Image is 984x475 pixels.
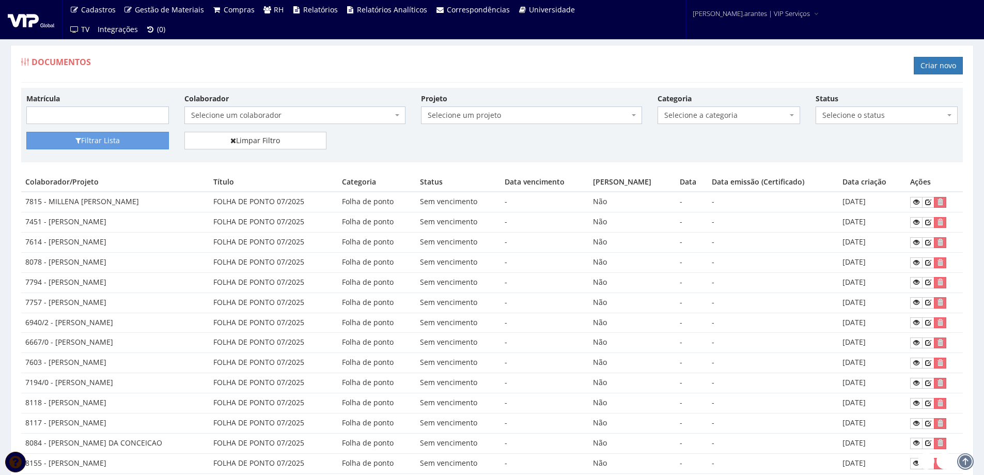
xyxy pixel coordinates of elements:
[209,293,338,313] td: FOLHA DE PONTO 07/2025
[338,173,415,192] th: Categoria
[501,192,589,212] td: -
[81,24,89,34] span: TV
[416,212,501,233] td: Sem vencimento
[838,453,906,473] td: [DATE]
[303,5,338,14] span: Relatórios
[184,106,405,124] span: Selecione um colaborador
[209,212,338,233] td: FOLHA DE PONTO 07/2025
[693,8,810,19] span: [PERSON_NAME].arantes | VIP Serviços
[589,333,675,353] td: Não
[191,110,393,120] span: Selecione um colaborador
[21,212,209,233] td: 7451 - [PERSON_NAME]
[676,453,708,473] td: -
[676,192,708,212] td: -
[708,233,838,253] td: -
[416,293,501,313] td: Sem vencimento
[274,5,284,14] span: RH
[21,433,209,453] td: 8084 - [PERSON_NAME] DA CONCEICAO
[708,373,838,393] td: -
[21,453,209,473] td: 8155 - [PERSON_NAME]
[209,373,338,393] td: FOLHA DE PONTO 07/2025
[589,212,675,233] td: Não
[157,24,165,34] span: (0)
[416,413,501,433] td: Sem vencimento
[838,233,906,253] td: [DATE]
[708,413,838,433] td: -
[338,333,415,353] td: Folha de ponto
[209,393,338,413] td: FOLHA DE PONTO 07/2025
[501,453,589,473] td: -
[676,433,708,453] td: -
[357,5,427,14] span: Relatórios Analíticos
[21,173,209,192] th: Colaborador/Projeto
[589,373,675,393] td: Não
[708,333,838,353] td: -
[338,353,415,373] td: Folha de ponto
[338,212,415,233] td: Folha de ponto
[209,333,338,353] td: FOLHA DE PONTO 07/2025
[708,393,838,413] td: -
[708,453,838,473] td: -
[98,24,138,34] span: Integrações
[338,453,415,473] td: Folha de ponto
[664,110,787,120] span: Selecione a categoria
[676,393,708,413] td: -
[21,233,209,253] td: 7614 - [PERSON_NAME]
[589,192,675,212] td: Não
[209,313,338,333] td: FOLHA DE PONTO 07/2025
[21,313,209,333] td: 6940/2 - [PERSON_NAME]
[501,313,589,333] td: -
[676,293,708,313] td: -
[658,106,800,124] span: Selecione a categoria
[338,433,415,453] td: Folha de ponto
[21,393,209,413] td: 8118 - [PERSON_NAME]
[416,252,501,272] td: Sem vencimento
[589,353,675,373] td: Não
[416,433,501,453] td: Sem vencimento
[501,252,589,272] td: -
[822,110,945,120] span: Selecione o status
[838,333,906,353] td: [DATE]
[209,453,338,473] td: FOLHA DE PONTO 07/2025
[838,212,906,233] td: [DATE]
[708,173,838,192] th: Data emissão (Certificado)
[447,5,510,14] span: Correspondências
[416,272,501,293] td: Sem vencimento
[209,192,338,212] td: FOLHA DE PONTO 07/2025
[501,293,589,313] td: -
[209,353,338,373] td: FOLHA DE PONTO 07/2025
[708,313,838,333] td: -
[676,373,708,393] td: -
[421,94,447,104] label: Projeto
[906,173,963,192] th: Ações
[838,393,906,413] td: [DATE]
[21,272,209,293] td: 7794 - [PERSON_NAME]
[589,252,675,272] td: Não
[209,433,338,453] td: FOLHA DE PONTO 07/2025
[708,293,838,313] td: -
[676,413,708,433] td: -
[21,413,209,433] td: 8117 - [PERSON_NAME]
[838,353,906,373] td: [DATE]
[209,233,338,253] td: FOLHA DE PONTO 07/2025
[416,333,501,353] td: Sem vencimento
[838,413,906,433] td: [DATE]
[501,433,589,453] td: -
[838,272,906,293] td: [DATE]
[589,313,675,333] td: Não
[589,453,675,473] td: Não
[501,353,589,373] td: -
[708,192,838,212] td: -
[338,413,415,433] td: Folha de ponto
[708,353,838,373] td: -
[81,5,116,14] span: Cadastros
[338,272,415,293] td: Folha de ponto
[676,313,708,333] td: -
[21,293,209,313] td: 7757 - [PERSON_NAME]
[676,333,708,353] td: -
[21,333,209,353] td: 6667/0 - [PERSON_NAME]
[816,106,958,124] span: Selecione o status
[589,173,675,192] th: [PERSON_NAME]
[224,5,255,14] span: Compras
[501,212,589,233] td: -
